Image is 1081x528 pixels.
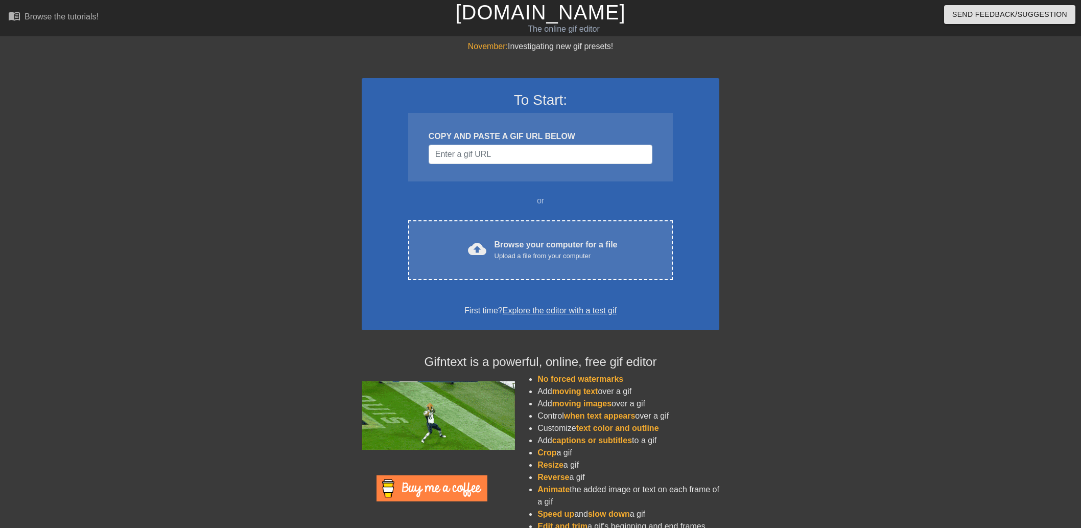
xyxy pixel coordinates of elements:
a: Browse the tutorials! [8,10,99,26]
li: Add to a gif [537,434,719,447]
span: Speed up [537,510,574,518]
button: Send Feedback/Suggestion [944,5,1075,24]
span: cloud_upload [468,240,486,258]
span: moving images [552,399,612,408]
li: a gif [537,471,719,484]
span: menu_book [8,10,20,22]
span: when text appears [564,411,636,420]
span: Resize [537,461,563,469]
span: No forced watermarks [537,375,623,383]
span: captions or subtitles [552,436,632,445]
li: the added image or text on each frame of a gif [537,484,719,508]
span: Crop [537,448,556,457]
li: and a gif [537,508,719,520]
li: a gif [537,447,719,459]
div: First time? [375,305,706,317]
div: COPY AND PASTE A GIF URL BELOW [429,130,652,143]
h3: To Start: [375,91,706,109]
img: Buy Me A Coffee [377,475,487,501]
div: or [388,195,693,207]
input: Username [429,145,652,164]
div: Upload a file from your computer [495,251,618,261]
div: The online gif editor [365,23,762,35]
span: slow down [588,510,630,518]
div: Browse the tutorials! [25,12,99,21]
span: Send Feedback/Suggestion [952,8,1067,21]
span: Reverse [537,473,569,481]
li: Add over a gif [537,398,719,410]
span: text color and outline [576,424,659,432]
span: November: [468,42,508,51]
img: football_small.gif [362,381,515,450]
li: Customize [537,422,719,434]
li: Control over a gif [537,410,719,422]
li: Add over a gif [537,385,719,398]
a: Explore the editor with a test gif [503,306,617,315]
h4: Gifntext is a powerful, online, free gif editor [362,355,719,370]
li: a gif [537,459,719,471]
span: moving text [552,387,598,396]
div: Browse your computer for a file [495,239,618,261]
a: [DOMAIN_NAME] [455,1,625,24]
span: Animate [537,485,570,494]
div: Investigating new gif presets! [362,40,719,53]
